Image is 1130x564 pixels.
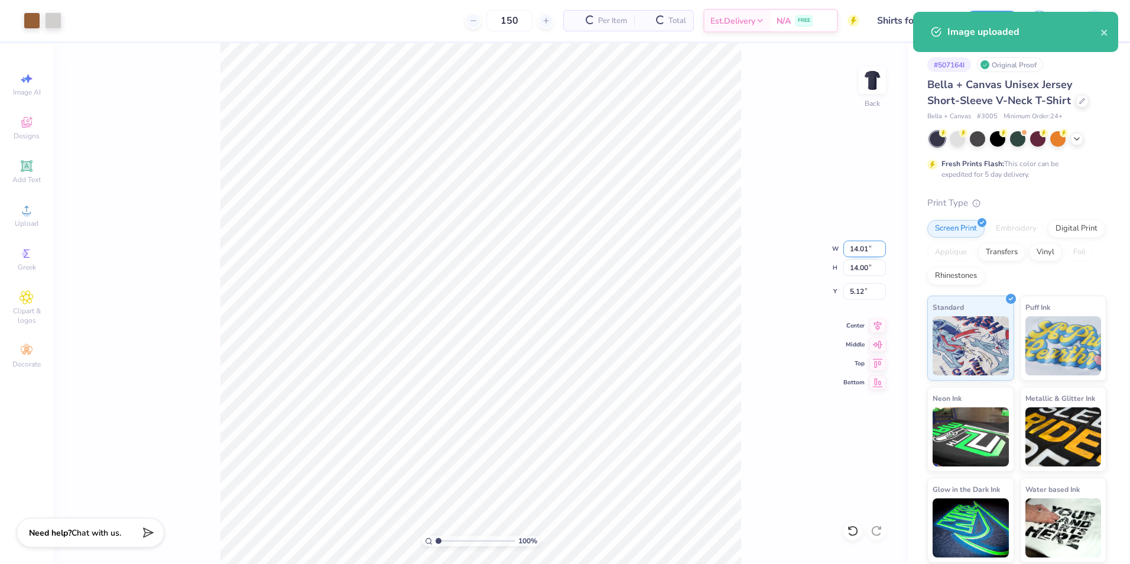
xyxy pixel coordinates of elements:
[927,57,971,72] div: # 507164I
[710,15,755,27] span: Est. Delivery
[977,57,1043,72] div: Original Proof
[868,9,955,33] input: Untitled Design
[988,220,1044,238] div: Embroidery
[933,498,1009,557] img: Glow in the Dark Ink
[518,536,537,546] span: 100 %
[486,10,532,31] input: – –
[18,262,36,272] span: Greek
[861,69,884,92] img: Back
[1025,316,1102,375] img: Puff Ink
[933,407,1009,466] img: Neon Ink
[12,175,41,184] span: Add Text
[6,306,47,325] span: Clipart & logos
[668,15,686,27] span: Total
[927,244,975,261] div: Applique
[1048,220,1105,238] div: Digital Print
[927,267,985,285] div: Rhinestones
[72,527,121,539] span: Chat with us.
[1025,407,1102,466] img: Metallic & Glitter Ink
[1025,483,1080,495] span: Water based Ink
[1004,112,1063,122] span: Minimum Order: 24 +
[1025,301,1050,313] span: Puff Ink
[927,196,1106,210] div: Print Type
[927,77,1072,108] span: Bella + Canvas Unisex Jersey Short-Sleeve V-Neck T-Shirt
[1066,244,1093,261] div: Foil
[843,378,865,387] span: Bottom
[29,527,72,539] strong: Need help?
[927,112,971,122] span: Bella + Canvas
[1025,498,1102,557] img: Water based Ink
[941,158,1087,180] div: This color can be expedited for 5 day delivery.
[978,244,1025,261] div: Transfers
[12,359,41,369] span: Decorate
[977,112,998,122] span: # 3005
[933,392,962,404] span: Neon Ink
[927,220,985,238] div: Screen Print
[933,483,1000,495] span: Glow in the Dark Ink
[1100,25,1109,39] button: close
[777,15,791,27] span: N/A
[1025,392,1095,404] span: Metallic & Glitter Ink
[843,341,865,349] span: Middle
[798,17,810,25] span: FREE
[947,25,1100,39] div: Image uploaded
[14,131,40,141] span: Designs
[865,98,880,109] div: Back
[933,316,1009,375] img: Standard
[933,301,964,313] span: Standard
[1029,244,1062,261] div: Vinyl
[15,219,38,228] span: Upload
[13,87,41,97] span: Image AI
[598,15,627,27] span: Per Item
[843,322,865,330] span: Center
[843,359,865,368] span: Top
[941,159,1004,168] strong: Fresh Prints Flash:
